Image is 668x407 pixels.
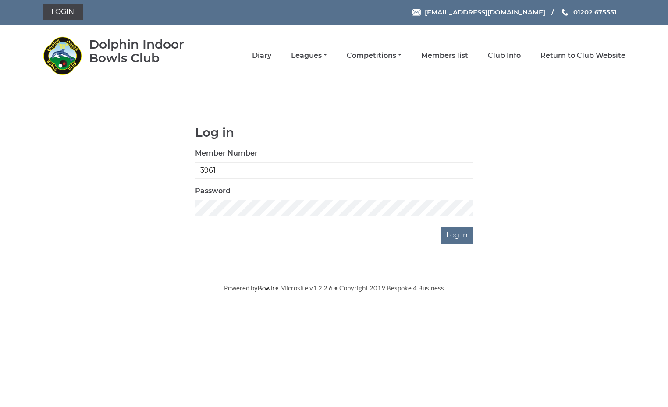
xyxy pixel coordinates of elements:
label: Password [195,186,231,196]
span: [EMAIL_ADDRESS][DOMAIN_NAME] [425,8,545,16]
div: Dolphin Indoor Bowls Club [89,38,210,65]
img: Phone us [562,9,568,16]
a: Competitions [347,51,402,60]
img: Dolphin Indoor Bowls Club [43,36,82,75]
a: Diary [252,51,271,60]
span: Powered by • Microsite v1.2.2.6 • Copyright 2019 Bespoke 4 Business [224,284,444,292]
a: Return to Club Website [540,51,625,60]
img: Email [412,9,421,16]
a: Members list [421,51,468,60]
input: Log in [441,227,473,244]
label: Member Number [195,148,258,159]
h1: Log in [195,126,473,139]
a: Bowlr [258,284,275,292]
a: Phone us 01202 675551 [561,7,617,17]
a: Login [43,4,83,20]
a: Club Info [488,51,521,60]
a: Leagues [291,51,327,60]
span: 01202 675551 [573,8,617,16]
a: Email [EMAIL_ADDRESS][DOMAIN_NAME] [412,7,545,17]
